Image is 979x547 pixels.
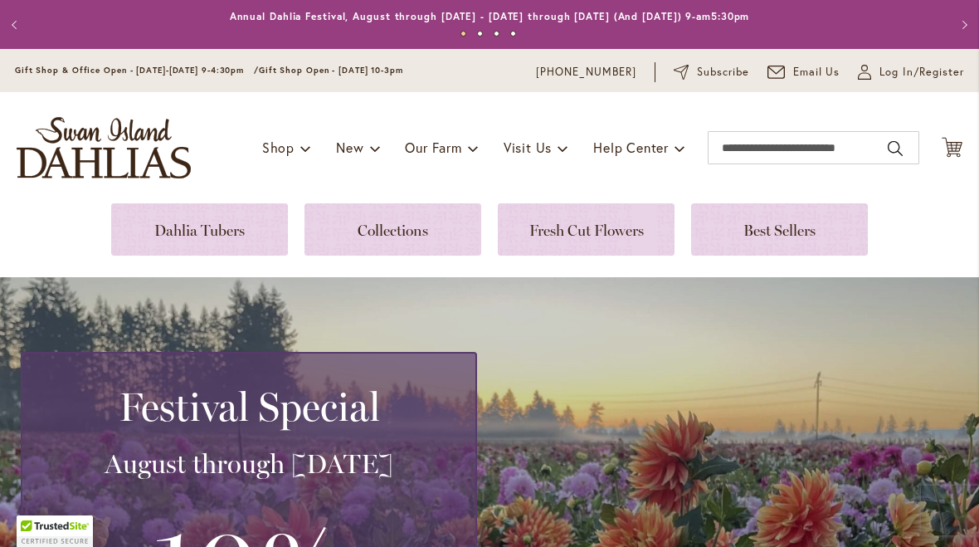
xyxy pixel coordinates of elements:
[477,31,483,37] button: 2 of 4
[510,31,516,37] button: 4 of 4
[858,64,964,81] a: Log In/Register
[536,64,636,81] a: [PHONE_NUMBER]
[674,64,749,81] a: Subscribe
[593,139,669,156] span: Help Center
[15,65,259,76] span: Gift Shop & Office Open - [DATE]-[DATE] 9-4:30pm /
[405,139,461,156] span: Our Farm
[42,383,455,430] h2: Festival Special
[460,31,466,37] button: 1 of 4
[767,64,840,81] a: Email Us
[793,64,840,81] span: Email Us
[259,65,403,76] span: Gift Shop Open - [DATE] 10-3pm
[17,117,191,178] a: store logo
[946,8,979,42] button: Next
[697,64,749,81] span: Subscribe
[262,139,295,156] span: Shop
[504,139,552,156] span: Visit Us
[336,139,363,156] span: New
[494,31,499,37] button: 3 of 4
[879,64,964,81] span: Log In/Register
[230,10,750,22] a: Annual Dahlia Festival, August through [DATE] - [DATE] through [DATE] (And [DATE]) 9-am5:30pm
[42,447,455,481] h3: August through [DATE]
